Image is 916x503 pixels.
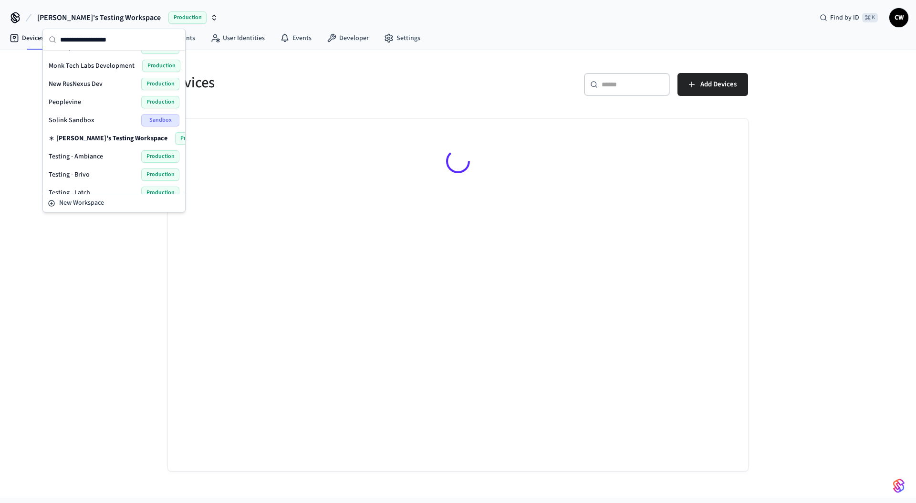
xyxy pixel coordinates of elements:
span: New ResNexus Dev [49,79,103,89]
div: Suggestions [43,51,185,194]
button: CW [889,8,908,27]
a: Developer [319,30,376,47]
span: Monk Tech Labs Development [49,61,135,71]
span: Solink Sandbox [49,115,94,125]
span: Production [141,187,179,199]
span: Sandbox [141,114,179,126]
span: CW [890,9,907,26]
span: Testing - Brivo [49,170,90,179]
h5: Devices [168,73,452,93]
span: [PERSON_NAME]'s Testing Workspace [37,12,161,23]
span: Production [141,78,179,90]
span: Add Devices [700,78,737,91]
img: SeamLogoGradient.69752ec5.svg [893,478,905,493]
span: ⌘ K [862,13,878,22]
span: Testing - Latch [49,188,90,198]
span: Production [168,11,207,24]
button: Add Devices [677,73,748,96]
a: User Identities [203,30,272,47]
div: Find by ID⌘ K [812,9,885,26]
span: Production [142,60,180,72]
span: Production [141,168,179,181]
a: Settings [376,30,428,47]
span: Testing - Ambiance [49,152,103,161]
span: Production [175,132,213,145]
span: Find by ID [830,13,859,22]
span: Production [141,150,179,163]
a: Events [272,30,319,47]
span: Peoplevine [49,97,81,107]
button: New Workspace [44,195,184,211]
span: Production [141,96,179,108]
a: Devices [2,30,52,47]
span: New Workspace [59,198,104,208]
span: [PERSON_NAME]'s Testing Workspace [56,134,167,143]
